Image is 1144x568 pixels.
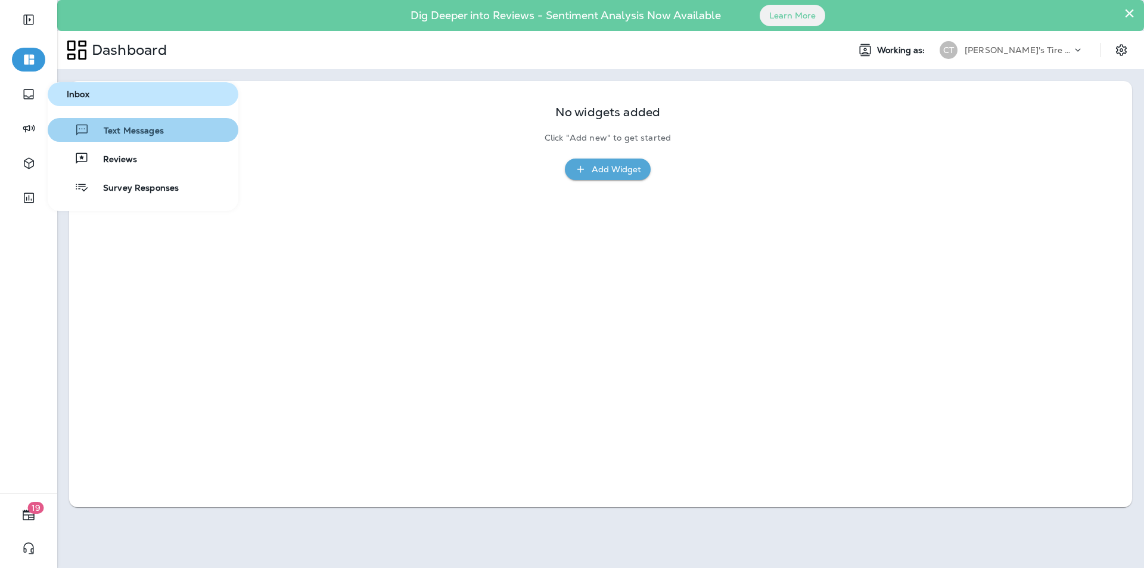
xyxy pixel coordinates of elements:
[52,89,234,100] span: Inbox
[1111,39,1132,61] button: Settings
[89,183,179,194] span: Survey Responses
[48,147,238,170] button: Reviews
[1124,4,1135,23] button: Close
[89,126,164,137] span: Text Messages
[760,5,825,26] button: Learn More
[87,41,167,59] p: Dashboard
[376,14,756,17] p: Dig Deeper into Reviews - Sentiment Analysis Now Available
[545,133,671,143] p: Click "Add new" to get started
[940,41,958,59] div: CT
[555,107,660,117] p: No widgets added
[592,162,641,177] div: Add Widget
[877,45,928,55] span: Working as:
[48,118,238,142] button: Text Messages
[12,8,45,32] button: Expand Sidebar
[48,82,238,106] button: Inbox
[48,175,238,199] button: Survey Responses
[89,154,137,166] span: Reviews
[28,502,44,514] span: 19
[965,45,1072,55] p: [PERSON_NAME]'s Tire & Auto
